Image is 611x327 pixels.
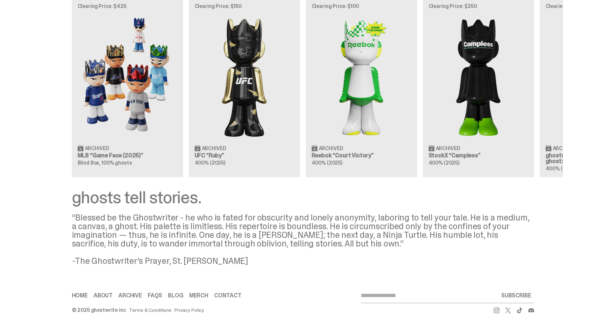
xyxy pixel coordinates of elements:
[78,14,177,139] img: Game Face (2025)
[85,146,109,151] span: Archived
[195,4,294,9] p: Clearing Price: $150
[312,160,342,166] span: 400% (2025)
[312,153,411,158] h3: Reebok “Court Victory”
[436,146,460,151] span: Archived
[429,160,459,166] span: 400% (2025)
[195,14,294,139] img: Ruby
[553,146,577,151] span: Archived
[78,160,101,166] span: Blind Box,
[195,160,225,166] span: 400% (2025)
[429,153,528,158] h3: StockX “Campless”
[312,4,411,9] p: Clearing Price: $100
[168,293,183,298] a: Blog
[94,293,113,298] a: About
[429,4,528,9] p: Clearing Price: $250
[429,14,528,139] img: Campless
[202,146,226,151] span: Archived
[498,288,534,303] button: SUBSCRIBE
[72,293,88,298] a: Home
[101,160,132,166] span: 100% ghosts
[78,153,177,158] h3: MLB “Game Face (2025)”
[78,4,177,9] p: Clearing Price: $425
[129,308,172,313] a: Terms & Conditions
[118,293,142,298] a: Archive
[189,293,208,298] a: Merch
[319,146,343,151] span: Archived
[546,165,576,172] span: 400% (2025)
[72,308,126,313] div: © 2025 ghostwrite inc
[195,153,294,158] h3: UFC “Ruby”
[72,213,534,265] div: “Blessed be the Ghostwriter - he who is fated for obscurity and lonely anonymity, laboring to tel...
[72,189,534,206] div: ghosts tell stories.
[312,14,411,139] img: Court Victory
[148,293,162,298] a: FAQs
[174,308,204,313] a: Privacy Policy
[214,293,242,298] a: Contact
